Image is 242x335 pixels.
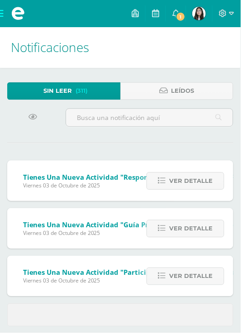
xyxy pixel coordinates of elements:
span: Ver detalle [171,270,214,287]
span: (311) [76,83,89,100]
img: 129361d4f31c6f94d124aba2bb22413d.png [194,7,207,20]
span: Sin leer [44,83,72,100]
span: 1 [177,12,187,22]
span: Leídos [172,83,195,100]
input: Busca una notificación aquí [66,110,234,127]
a: Leídos [121,83,235,100]
span: Ver detalle [171,222,214,239]
span: Ver detalle [171,174,214,191]
span: Notificaciones [11,39,90,56]
a: Sin leer(311) [7,83,121,100]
